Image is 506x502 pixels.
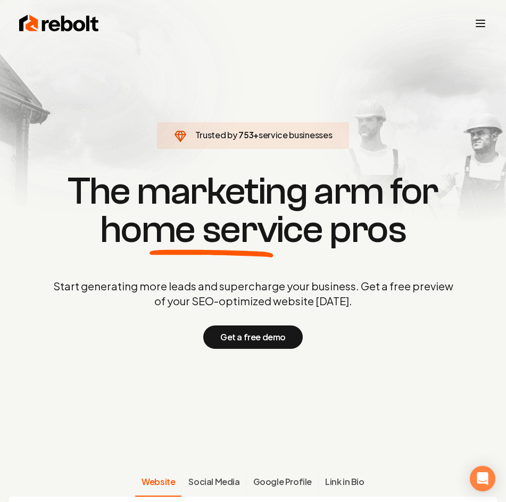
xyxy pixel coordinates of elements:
button: Link in Bio [318,469,371,497]
button: Toggle mobile menu [474,17,487,30]
span: Link in Bio [325,475,364,488]
button: Website [135,469,181,497]
p: Start generating more leads and supercharge your business. Get a free preview of your SEO-optimiz... [51,279,455,308]
h1: The marketing arm for pros [9,172,497,249]
span: + [253,129,259,140]
span: Google Profile [253,475,312,488]
img: Rebolt Logo [19,13,99,34]
div: Open Intercom Messenger [470,466,495,491]
span: Trusted by [195,129,237,140]
span: home service [100,211,323,249]
span: 753 [238,129,253,141]
span: service businesses [259,129,332,140]
span: Website [142,475,175,488]
button: Social Media [181,469,246,497]
button: Google Profile [246,469,318,497]
span: Social Media [188,475,239,488]
button: Get a free demo [203,325,303,349]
